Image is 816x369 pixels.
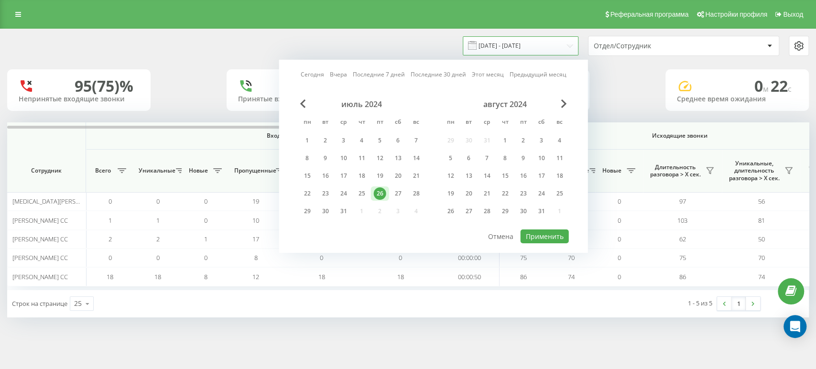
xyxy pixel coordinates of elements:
div: ср 21 авг. 2024 г. [478,186,496,201]
div: Принятые входящие звонки [238,95,359,103]
div: сб 20 июля 2024 г. [389,169,407,183]
div: сб 6 июля 2024 г. [389,133,407,148]
span: 0 [156,253,160,262]
span: 0 [204,197,207,206]
div: вс 25 авг. 2024 г. [551,186,569,201]
span: 0 [618,272,621,281]
span: 17 [252,235,259,243]
a: Последние 7 дней [353,70,405,79]
span: 74 [568,272,575,281]
div: пн 1 июля 2024 г. [298,133,316,148]
span: 0 [204,216,207,225]
div: 7 [410,134,423,147]
div: 30 [517,205,530,217]
span: 70 [758,253,765,262]
span: Настройки профиля [705,11,767,18]
div: 13 [392,152,404,164]
span: 0 [618,253,621,262]
span: 103 [677,216,687,225]
div: 31 [337,205,350,217]
div: 25 [356,187,368,200]
span: 18 [397,272,404,281]
div: 23 [517,187,530,200]
div: пт 12 июля 2024 г. [371,151,389,165]
span: [PERSON_NAME] CC [12,272,68,281]
div: 2 [319,134,332,147]
span: Выход [783,11,803,18]
div: вт 30 июля 2024 г. [316,204,335,218]
div: вс 14 июля 2024 г. [407,151,425,165]
span: 0 [618,235,621,243]
div: 28 [410,187,423,200]
div: вс 7 июля 2024 г. [407,133,425,148]
div: 24 [535,187,548,200]
div: 9 [517,152,530,164]
div: вт 9 июля 2024 г. [316,151,335,165]
span: Новые [600,167,624,174]
abbr: среда [480,116,494,130]
a: Последние 30 дней [411,70,466,79]
div: пт 26 июля 2024 г. [371,186,389,201]
div: август 2024 [442,99,569,109]
div: 13 [463,170,475,182]
span: [MEDICAL_DATA][PERSON_NAME] CC [12,197,115,206]
span: 12 [252,272,259,281]
div: вт 6 авг. 2024 г. [460,151,478,165]
div: 28 [481,205,493,217]
div: вт 13 авг. 2024 г. [460,169,478,183]
div: вт 27 авг. 2024 г. [460,204,478,218]
div: 31 [535,205,548,217]
span: Всего [91,167,115,174]
div: пт 2 авг. 2024 г. [514,133,533,148]
div: 2 [517,134,530,147]
div: пт 16 авг. 2024 г. [514,169,533,183]
div: вт 20 авг. 2024 г. [460,186,478,201]
span: 0 [109,253,112,262]
div: сб 17 авг. 2024 г. [533,169,551,183]
span: 97 [679,197,686,206]
div: сб 13 июля 2024 г. [389,151,407,165]
span: 0 [320,253,323,262]
td: 00:00:00 [440,249,500,267]
div: 19 [374,170,386,182]
div: 14 [410,152,423,164]
div: Непринятые входящие звонки [19,95,139,103]
div: ср 31 июля 2024 г. [335,204,353,218]
div: 16 [319,170,332,182]
div: 29 [499,205,511,217]
div: пт 9 авг. 2024 г. [514,151,533,165]
div: чт 15 авг. 2024 г. [496,169,514,183]
span: Уникальные, длительность разговора > Х сек. [727,160,782,182]
span: [PERSON_NAME] CC [12,216,68,225]
div: Open Intercom Messenger [783,315,806,338]
div: чт 18 июля 2024 г. [353,169,371,183]
div: 21 [410,170,423,182]
abbr: четверг [355,116,369,130]
div: 1 [301,134,314,147]
div: вс 21 июля 2024 г. [407,169,425,183]
span: Previous Month [300,99,306,108]
abbr: понедельник [300,116,315,130]
div: 10 [337,152,350,164]
div: 26 [445,205,457,217]
span: 75 [679,253,686,262]
div: 26 [374,187,386,200]
span: Next Month [561,99,567,108]
span: 8 [254,253,258,262]
div: 27 [392,187,404,200]
a: Предыдущий месяц [510,70,566,79]
div: 1 - 5 из 5 [688,298,712,308]
div: чт 25 июля 2024 г. [353,186,371,201]
span: 18 [318,272,325,281]
div: 1 [499,134,511,147]
a: Вчера [330,70,347,79]
span: 0 [109,197,112,206]
span: 0 [754,76,771,96]
div: вс 18 авг. 2024 г. [551,169,569,183]
span: 2 [109,235,112,243]
div: ср 14 авг. 2024 г. [478,169,496,183]
div: 21 [481,187,493,200]
div: чт 22 авг. 2024 г. [496,186,514,201]
div: пт 30 авг. 2024 г. [514,204,533,218]
div: 23 [319,187,332,200]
